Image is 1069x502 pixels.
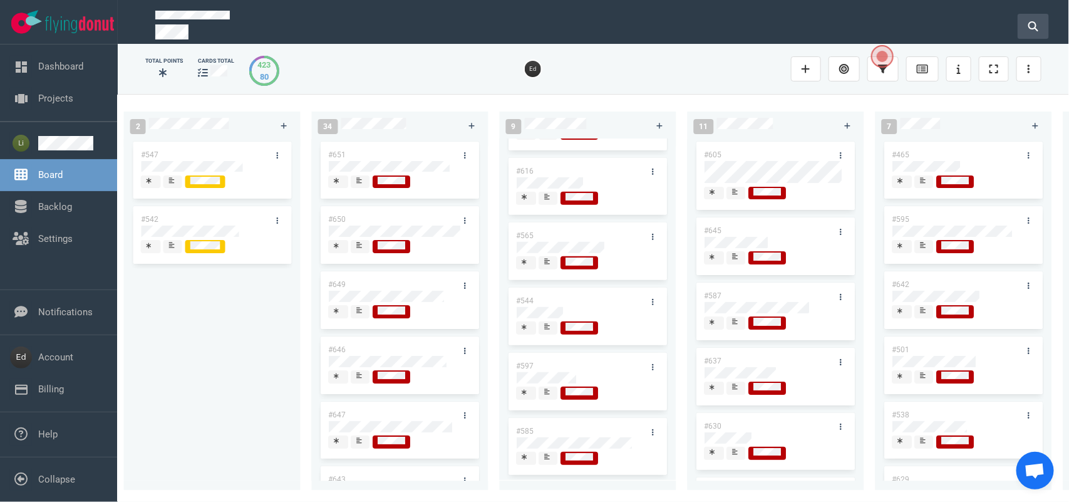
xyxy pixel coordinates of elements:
[892,410,910,419] a: #538
[525,61,541,77] img: 26
[38,93,73,104] a: Projects
[141,215,158,224] a: #542
[130,119,146,134] span: 2
[517,231,534,240] a: #565
[705,226,722,235] a: #645
[38,429,58,440] a: Help
[329,215,346,224] a: #650
[517,362,534,370] a: #597
[329,280,346,289] a: #649
[329,345,346,354] a: #646
[198,57,234,65] div: cards total
[871,45,894,68] button: Open the dialog
[517,167,534,175] a: #616
[38,233,73,244] a: Settings
[38,169,63,180] a: Board
[882,119,897,134] span: 7
[506,119,522,134] span: 9
[705,357,722,365] a: #637
[38,201,72,212] a: Backlog
[329,410,346,419] a: #647
[258,71,271,83] div: 80
[694,119,714,134] span: 11
[38,61,83,72] a: Dashboard
[38,474,75,485] a: Collapse
[892,150,910,159] a: #465
[705,150,722,159] a: #605
[705,291,722,300] a: #587
[517,427,534,436] a: #585
[38,352,73,363] a: Account
[45,16,114,33] img: Flying Donut text logo
[892,475,910,484] a: #629
[517,296,534,305] a: #544
[705,422,722,431] a: #630
[892,280,910,289] a: #642
[258,59,271,71] div: 423
[329,475,346,484] a: #643
[318,119,338,134] span: 34
[1016,452,1054,489] a: Aprire la chat
[141,150,158,159] a: #547
[329,150,346,159] a: #651
[892,345,910,354] a: #501
[38,384,64,395] a: Billing
[892,215,910,224] a: #595
[38,306,93,318] a: Notifications
[145,57,183,65] div: Total Points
